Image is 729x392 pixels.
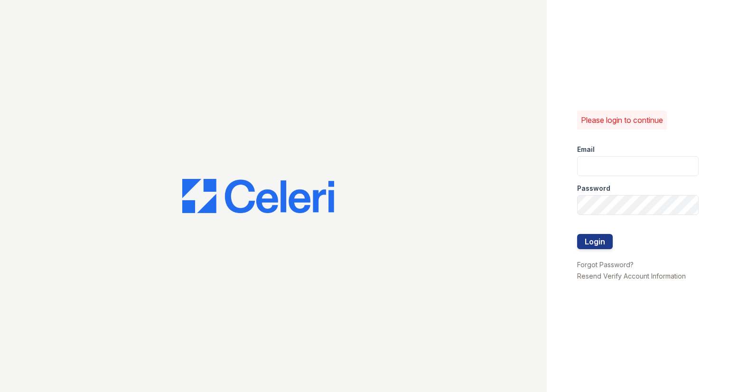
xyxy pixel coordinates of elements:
label: Email [577,145,595,154]
a: Forgot Password? [577,261,634,269]
a: Resend Verify Account Information [577,272,686,280]
button: Login [577,234,613,249]
p: Please login to continue [581,114,663,126]
label: Password [577,184,610,193]
img: CE_Logo_Blue-a8612792a0a2168367f1c8372b55b34899dd931a85d93a1a3d3e32e68fde9ad4.png [182,179,334,213]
